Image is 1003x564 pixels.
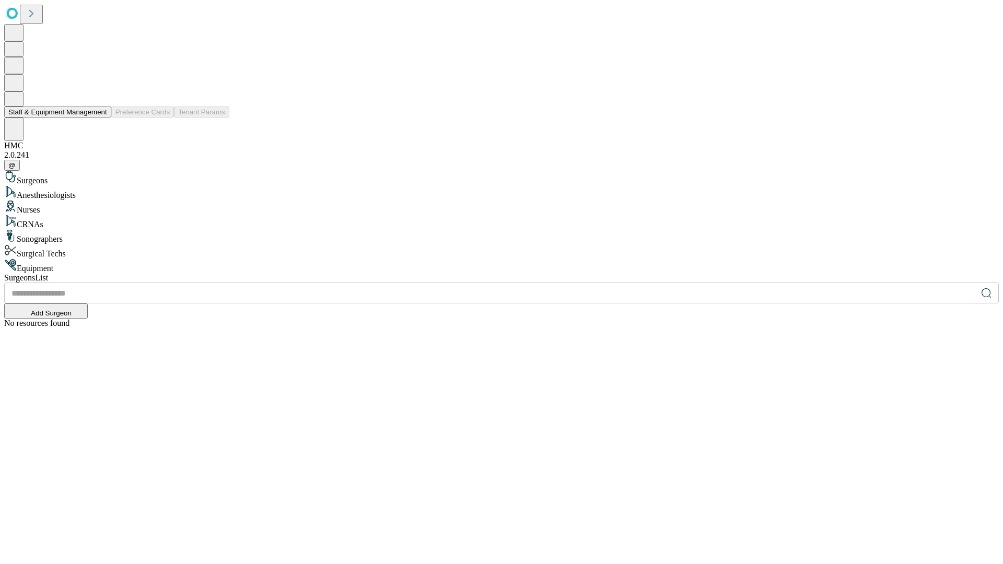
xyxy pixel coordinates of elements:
[4,258,999,273] div: Equipment
[4,200,999,215] div: Nurses
[4,303,88,319] button: Add Surgeon
[31,309,72,317] span: Add Surgeon
[174,107,229,118] button: Tenant Params
[4,319,999,328] div: No resources found
[4,244,999,258] div: Surgical Techs
[4,141,999,150] div: HMC
[4,107,111,118] button: Staff & Equipment Management
[8,161,16,169] span: @
[4,160,20,171] button: @
[4,229,999,244] div: Sonographers
[4,215,999,229] div: CRNAs
[4,185,999,200] div: Anesthesiologists
[4,171,999,185] div: Surgeons
[4,273,999,283] div: Surgeons List
[4,150,999,160] div: 2.0.241
[111,107,174,118] button: Preference Cards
